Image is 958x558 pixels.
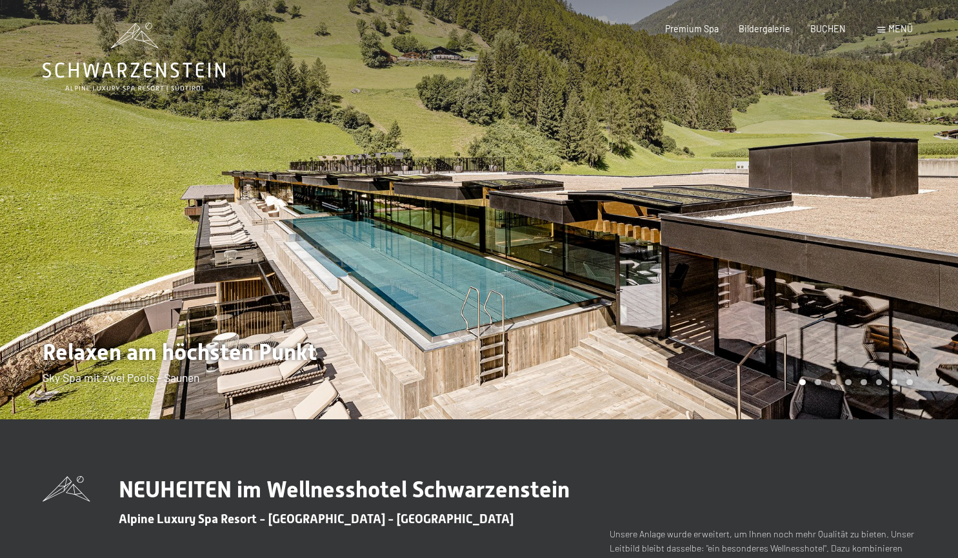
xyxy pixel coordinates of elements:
[906,379,913,386] div: Carousel Page 8
[665,23,719,34] a: Premium Spa
[876,379,883,386] div: Carousel Page 6
[845,379,852,386] div: Carousel Page 4
[810,23,846,34] a: BUCHEN
[795,379,912,386] div: Carousel Pagination
[799,379,806,386] div: Carousel Page 1 (Current Slide)
[119,512,514,526] span: Alpine Luxury Spa Resort - [GEOGRAPHIC_DATA] - [GEOGRAPHIC_DATA]
[739,23,790,34] a: Bildergalerie
[815,379,821,386] div: Carousel Page 2
[119,476,570,503] span: NEUHEITEN im Wellnesshotel Schwarzenstein
[861,379,867,386] div: Carousel Page 5
[888,23,913,34] span: Menü
[891,379,897,386] div: Carousel Page 7
[830,379,837,386] div: Carousel Page 3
